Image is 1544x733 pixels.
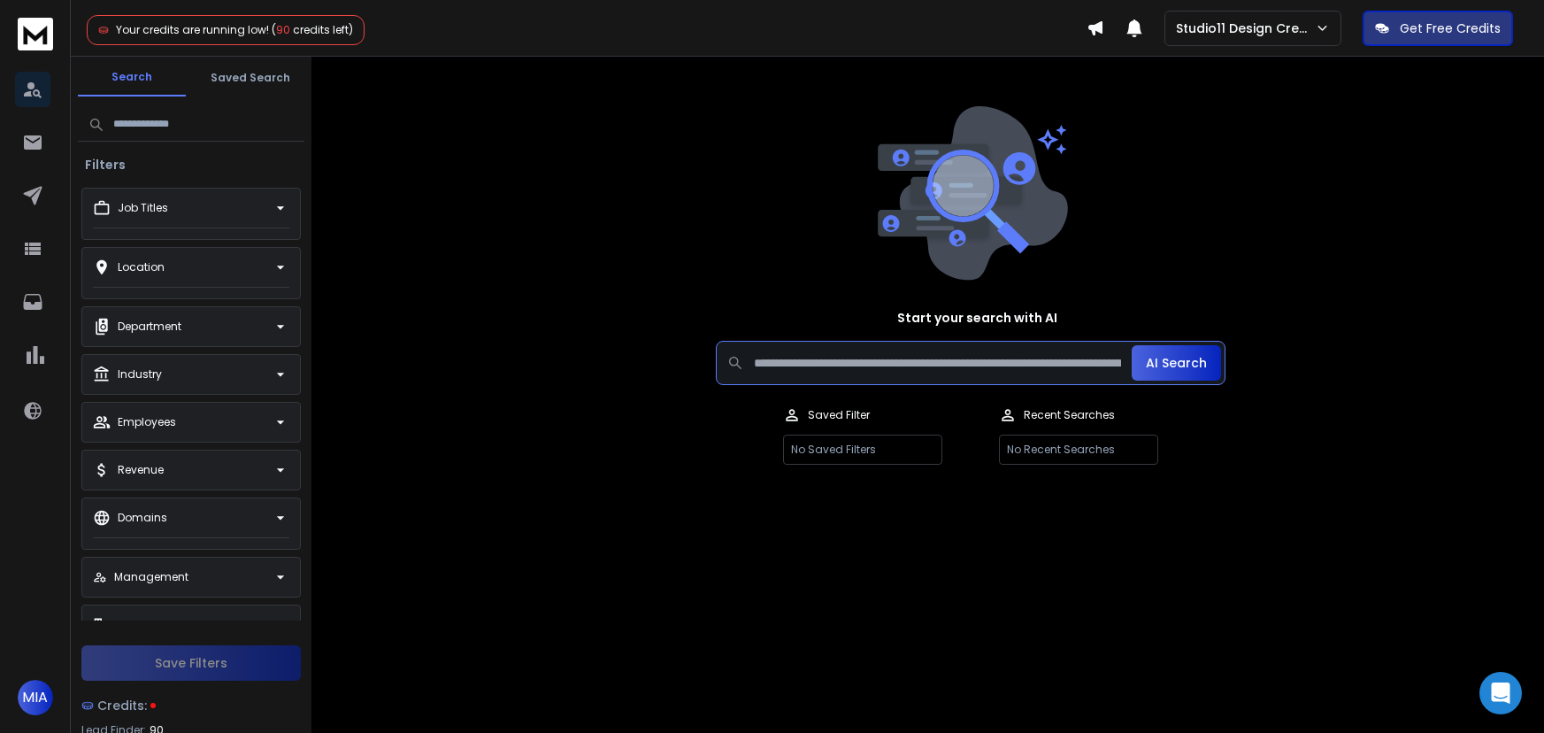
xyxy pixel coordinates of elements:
span: ( credits left) [272,22,353,37]
p: Employees [118,415,176,429]
img: logo [18,18,53,50]
p: No Saved Filters [783,435,942,465]
p: Industry [118,367,162,382]
p: Management [114,570,188,584]
div: Open Intercom Messenger [1479,672,1522,714]
h3: Filters [78,156,133,174]
p: Company Name [118,618,209,632]
button: Search [78,59,186,96]
p: Recent Searches [1024,408,1115,422]
a: Credits: [81,688,301,723]
p: Studio11 Design Creative [1176,19,1315,37]
button: Get Free Credits [1363,11,1513,46]
button: MIA [18,680,53,715]
p: Revenue [118,463,164,477]
span: Credits: [97,697,147,714]
p: Get Free Credits [1400,19,1501,37]
p: Location [118,260,165,274]
p: Job Titles [118,201,168,215]
p: Domains [118,511,167,525]
p: No Recent Searches [999,435,1158,465]
p: Saved Filter [808,408,870,422]
span: 90 [276,22,290,37]
p: Department [118,320,181,334]
button: AI Search [1132,345,1221,381]
button: Saved Search [196,60,304,96]
span: Your credits are running low! [116,22,269,37]
h1: Start your search with AI [897,309,1057,327]
img: image [873,106,1068,281]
